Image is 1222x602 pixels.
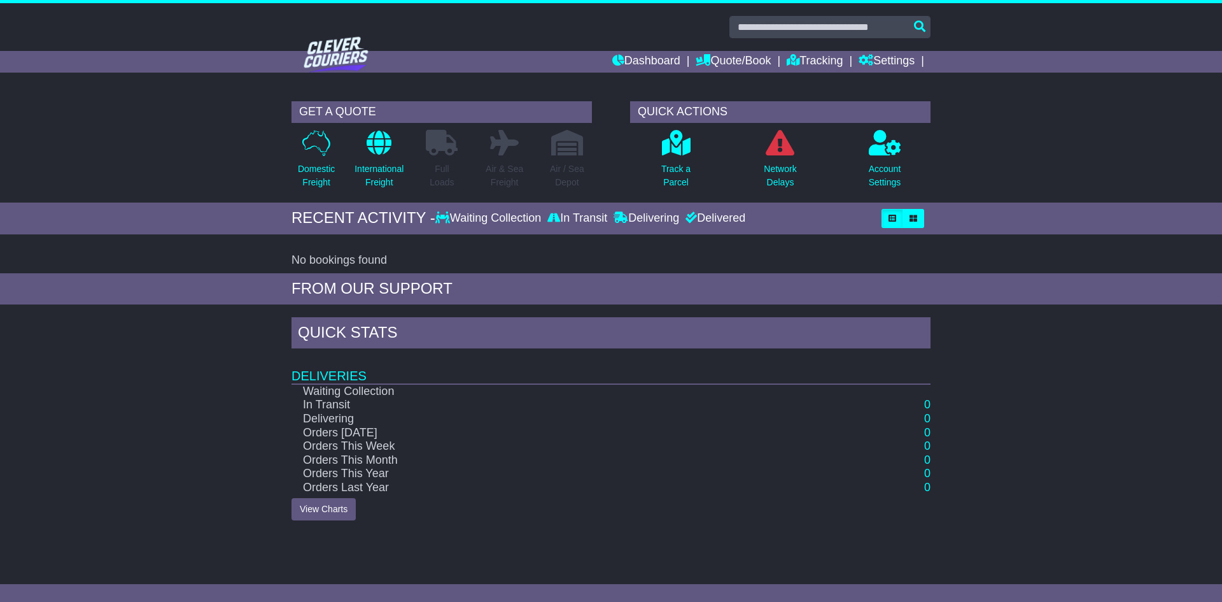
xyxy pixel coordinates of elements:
td: Delivering [291,412,839,426]
td: Waiting Collection [291,384,839,399]
p: Track a Parcel [661,162,691,189]
div: GET A QUOTE [291,101,592,123]
div: Delivering [610,211,682,226]
p: Air & Sea Freight [486,162,523,189]
a: AccountSettings [868,129,902,196]
a: 0 [924,467,931,480]
div: QUICK ACTIONS [630,101,931,123]
a: 0 [924,454,931,466]
p: Domestic Freight [298,162,335,189]
p: International Freight [355,162,404,189]
a: NetworkDelays [763,129,797,196]
a: 0 [924,440,931,452]
div: FROM OUR SUPPORT [291,280,931,298]
a: 0 [924,426,931,439]
a: 0 [924,412,931,425]
a: View Charts [291,498,356,520]
a: Track aParcel [661,129,691,196]
td: Orders This Month [291,454,839,468]
div: RECENT ACTIVITY - [291,209,435,227]
td: Orders This Week [291,440,839,454]
div: No bookings found [291,254,931,268]
div: Delivered [682,211,745,226]
div: Waiting Collection [435,211,544,226]
a: Tracking [787,51,843,73]
td: Orders This Year [291,467,839,481]
a: 0 [924,398,931,411]
td: Orders [DATE] [291,426,839,440]
td: In Transit [291,398,839,412]
div: In Transit [544,211,610,226]
p: Air / Sea Depot [550,162,584,189]
td: Orders Last Year [291,481,839,495]
a: InternationalFreight [354,129,404,196]
td: Deliveries [291,352,931,384]
p: Full Loads [426,162,458,189]
a: Settings [859,51,915,73]
a: DomesticFreight [297,129,335,196]
a: Quote/Book [696,51,771,73]
div: Quick Stats [291,317,931,352]
p: Account Settings [869,162,901,189]
p: Network Delays [764,162,796,189]
a: 0 [924,481,931,494]
a: Dashboard [612,51,680,73]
